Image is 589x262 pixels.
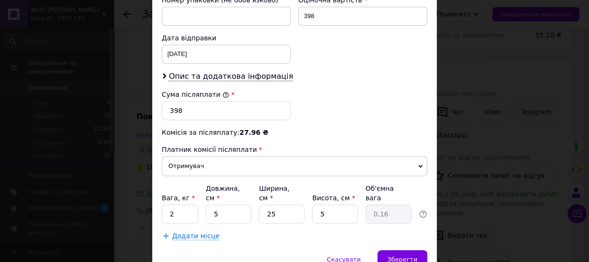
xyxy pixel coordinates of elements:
label: Довжина, см [206,185,240,202]
div: Дата відправки [162,33,291,43]
label: Сума післяплати [162,91,229,98]
label: Висота, см [312,194,355,202]
span: Опис та додаткова інформація [169,72,293,81]
span: Отримувач [162,156,427,176]
label: Ширина, см [259,185,289,202]
span: 27.96 ₴ [239,129,268,136]
label: Вага, кг [162,194,195,202]
span: Платник комісії післяплати [162,146,257,153]
div: Об'ємна вага [366,184,411,203]
span: Додати місце [172,232,220,240]
div: Комісія за післяплату: [162,128,427,137]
